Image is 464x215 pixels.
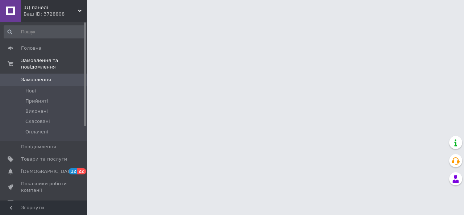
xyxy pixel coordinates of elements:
span: Нові [25,88,36,94]
span: Показники роботи компанії [21,181,67,194]
span: 22 [77,168,86,174]
span: Головна [21,45,41,51]
span: 3Д панелі [24,4,78,11]
span: Товари та послуги [21,156,67,162]
span: Відгуки [21,200,40,206]
span: 12 [69,168,77,174]
span: Оплачені [25,129,48,135]
input: Пошук [4,25,86,38]
span: Повідомлення [21,144,56,150]
span: Замовлення та повідомлення [21,57,87,70]
span: Виконані [25,108,48,115]
div: Ваш ID: 3728808 [24,11,87,17]
span: Скасовані [25,118,50,125]
span: Прийняті [25,98,48,104]
span: [DEMOGRAPHIC_DATA] [21,168,75,175]
span: Замовлення [21,77,51,83]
